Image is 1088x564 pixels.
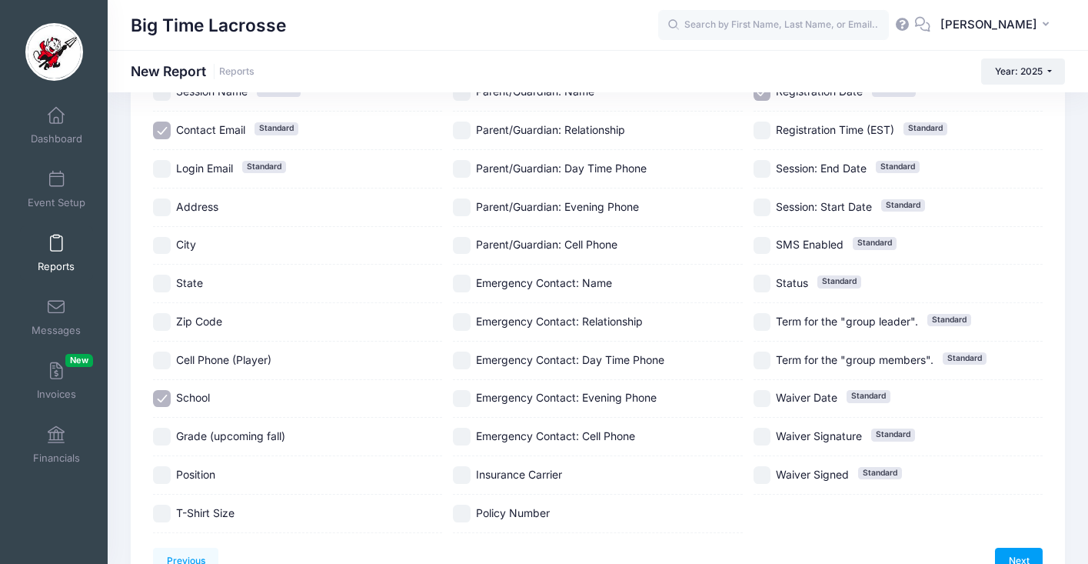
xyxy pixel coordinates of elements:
[453,466,471,484] input: Insurance Carrier
[476,200,639,213] span: Parent/Guardian: Evening Phone
[776,468,849,481] span: Waiver Signed
[131,8,286,43] h1: Big Time Lacrosse
[20,98,93,152] a: Dashboard
[858,467,902,479] span: Standard
[153,390,171,408] input: School
[453,237,471,255] input: Parent/Guardian: Cell Phone
[847,390,890,402] span: Standard
[28,196,85,209] span: Event Setup
[153,505,171,522] input: T-Shirt Size
[453,352,471,369] input: Emergency Contact: Day Time Phone
[881,199,925,212] span: Standard
[453,199,471,216] input: Parent/Guardian: Evening Phone
[20,354,93,408] a: InvoicesNew
[176,200,218,213] span: Address
[943,352,987,365] span: Standard
[153,122,171,139] input: Contact EmailStandard
[476,123,625,136] span: Parent/Guardian: Relationship
[176,506,235,519] span: T-Shirt Size
[453,160,471,178] input: Parent/Guardian: Day Time Phone
[476,468,562,481] span: Insurance Carrier
[776,200,872,213] span: Session: Start Date
[176,123,245,136] span: Contact Email
[853,237,897,249] span: Standard
[754,237,771,255] input: SMS EnabledStandard
[754,466,771,484] input: Waiver SignedStandard
[658,10,889,41] input: Search by First Name, Last Name, or Email...
[219,66,255,78] a: Reports
[476,506,550,519] span: Policy Number
[940,16,1037,33] span: [PERSON_NAME]
[453,505,471,522] input: Policy Number
[176,353,271,366] span: Cell Phone (Player)
[776,315,918,328] span: Term for the "group leader".
[153,160,171,178] input: Login EmailStandard
[20,226,93,280] a: Reports
[776,162,867,175] span: Session: End Date
[776,276,808,289] span: Status
[754,390,771,408] input: Waiver DateStandard
[153,428,171,446] input: Grade (upcoming fall)
[817,275,861,288] span: Standard
[153,466,171,484] input: Position
[453,275,471,292] input: Emergency Contact: Name
[20,418,93,472] a: Financials
[776,429,862,442] span: Waiver Signature
[153,199,171,216] input: Address
[903,122,947,135] span: Standard
[776,123,894,136] span: Registration Time (EST)
[153,352,171,369] input: Cell Phone (Player)
[176,391,210,404] span: School
[476,391,657,404] span: Emergency Contact: Evening Phone
[255,122,298,135] span: Standard
[37,388,76,401] span: Invoices
[476,276,612,289] span: Emergency Contact: Name
[476,353,664,366] span: Emergency Contact: Day Time Phone
[131,63,255,79] h1: New Report
[31,132,82,145] span: Dashboard
[754,275,771,292] input: StatusStandard
[754,352,771,369] input: Term for the "group members".Standard
[476,315,643,328] span: Emergency Contact: Relationship
[876,161,920,173] span: Standard
[776,391,837,404] span: Waiver Date
[927,314,971,326] span: Standard
[476,429,635,442] span: Emergency Contact: Cell Phone
[176,468,215,481] span: Position
[754,199,771,216] input: Session: Start DateStandard
[453,428,471,446] input: Emergency Contact: Cell Phone
[65,354,93,367] span: New
[754,122,771,139] input: Registration Time (EST)Standard
[476,162,647,175] span: Parent/Guardian: Day Time Phone
[176,162,233,175] span: Login Email
[776,238,843,251] span: SMS Enabled
[476,238,617,251] span: Parent/Guardian: Cell Phone
[176,276,203,289] span: State
[754,428,771,446] input: Waiver SignatureStandard
[176,238,196,251] span: City
[176,315,222,328] span: Zip Code
[930,8,1065,43] button: [PERSON_NAME]
[453,122,471,139] input: Parent/Guardian: Relationship
[20,290,93,344] a: Messages
[242,161,286,173] span: Standard
[981,58,1065,85] button: Year: 2025
[20,162,93,216] a: Event Setup
[995,65,1043,77] span: Year: 2025
[754,313,771,331] input: Term for the "group leader".Standard
[776,353,933,366] span: Term for the "group members".
[153,313,171,331] input: Zip Code
[871,429,915,441] span: Standard
[453,390,471,408] input: Emergency Contact: Evening Phone
[38,260,75,273] span: Reports
[754,160,771,178] input: Session: End DateStandard
[25,23,83,81] img: Big Time Lacrosse
[453,313,471,331] input: Emergency Contact: Relationship
[153,237,171,255] input: City
[153,275,171,292] input: State
[176,429,285,442] span: Grade (upcoming fall)
[32,324,81,337] span: Messages
[33,452,80,465] span: Financials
